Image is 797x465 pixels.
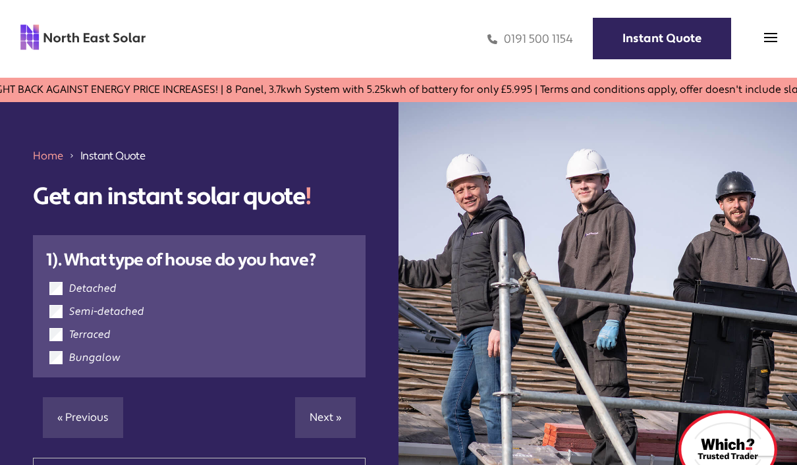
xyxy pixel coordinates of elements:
strong: 1). What type of house do you have? [46,249,316,271]
a: Home [33,149,63,163]
label: Detached [69,282,117,295]
label: Bungalow [69,351,121,364]
img: phone icon [487,32,497,47]
a: « Previous [43,397,123,438]
img: 211688_forward_arrow_icon.svg [69,148,75,163]
a: 0191 500 1154 [487,32,573,47]
a: Instant Quote [593,18,731,59]
span: ! [305,182,311,212]
h1: Get an instant solar quote [33,183,366,212]
label: Terraced [69,328,111,341]
img: menu icon [764,31,777,44]
img: north east solar logo [20,24,146,51]
a: Next » [295,397,356,438]
label: Semi-detached [69,305,144,318]
span: Instant Quote [80,148,145,163]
